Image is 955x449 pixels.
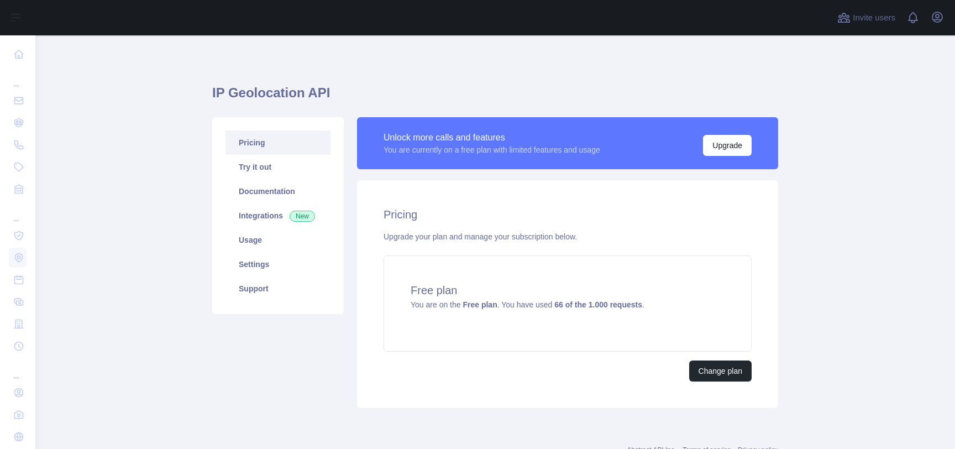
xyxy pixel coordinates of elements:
[384,131,600,144] div: Unlock more calls and features
[225,155,330,179] a: Try it out
[384,231,752,242] div: Upgrade your plan and manage your subscription below.
[463,300,497,309] strong: Free plan
[225,228,330,252] a: Usage
[225,252,330,276] a: Settings
[835,9,898,27] button: Invite users
[554,300,642,309] strong: 66 of the 1.000 requests
[689,361,752,382] button: Change plan
[411,283,725,298] h4: Free plan
[9,201,27,223] div: ...
[411,300,644,309] span: You are on the . You have used .
[9,358,27,380] div: ...
[703,135,752,156] button: Upgrade
[9,66,27,88] div: ...
[225,130,330,155] a: Pricing
[212,84,778,111] h1: IP Geolocation API
[853,12,895,24] span: Invite users
[225,203,330,228] a: Integrations New
[384,207,752,222] h2: Pricing
[384,144,600,155] div: You are currently on a free plan with limited features and usage
[225,179,330,203] a: Documentation
[290,211,315,222] span: New
[225,276,330,301] a: Support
